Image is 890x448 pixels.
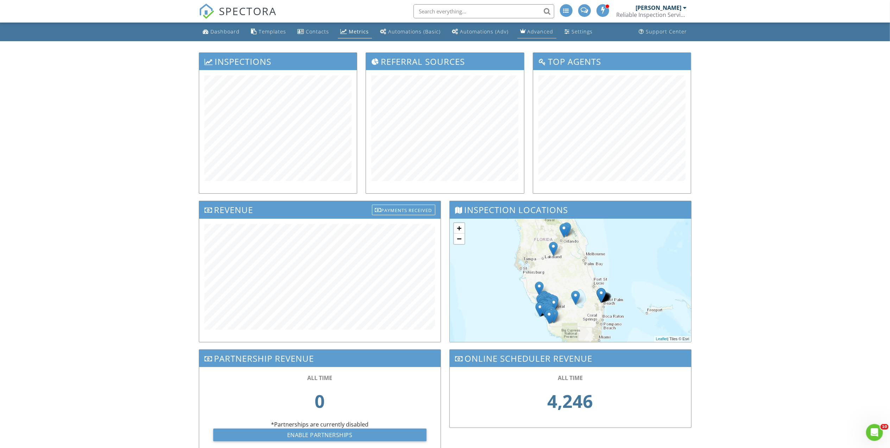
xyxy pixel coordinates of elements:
h3: Partnership Revenue [199,350,441,367]
a: Metrics [338,25,372,38]
a: Zoom in [454,223,465,234]
h3: Inspections [199,53,357,70]
div: Contacts [306,28,329,35]
h3: Top Agents [533,53,691,70]
a: SPECTORA [199,10,277,24]
h3: Online Scheduler Revenue [450,350,691,367]
a: Support Center [636,25,690,38]
a: Enable Partnerships [213,429,427,441]
a: Zoom out [454,234,465,244]
a: Advanced [517,25,556,38]
div: Support Center [646,28,687,35]
div: | Tiles © Esri [654,336,691,342]
div: Advanced [528,28,554,35]
a: Automations (Advanced) [449,25,512,38]
div: Reliable Inspection Services, LLC. [617,11,687,18]
a: Automations (Basic) [378,25,444,38]
a: Templates [248,25,289,38]
div: Templates [259,28,286,35]
a: Contacts [295,25,332,38]
h3: Referral Sources [366,53,524,70]
div: 4,246 [464,382,677,421]
div: [PERSON_NAME] [636,4,682,11]
div: Metrics [349,28,369,35]
input: Search everything... [414,4,554,18]
div: Automations (Basic) [389,28,441,35]
img: The Best Home Inspection Software - Spectora [199,4,214,19]
span: SPECTORA [219,4,277,18]
div: Automations (Adv) [460,28,509,35]
a: Dashboard [200,25,243,38]
div: Dashboard [211,28,240,35]
div: ALL TIME [213,374,427,382]
a: Leaflet [656,337,668,341]
div: 0 [213,382,427,421]
h3: Revenue [199,201,441,218]
span: 10 [880,424,889,430]
a: Settings [562,25,596,38]
div: Settings [572,28,593,35]
iframe: Intercom live chat [866,424,883,441]
div: ALL TIME [464,374,677,382]
a: Payments Received [372,203,435,214]
div: Payments Received [372,205,435,215]
h3: Inspection Locations [450,201,691,218]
